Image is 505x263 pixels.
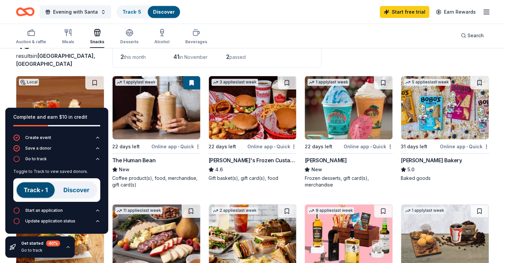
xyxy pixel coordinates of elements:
[456,29,489,42] button: Search
[305,76,392,139] img: Image for Bahama Buck's
[16,53,95,67] span: in
[209,175,297,182] div: Gift basket(s), gift card(s), food
[119,166,129,174] span: New
[16,76,104,182] a: Image for Satellite CoffeeLocal22 days leftOnline appSatellite CoffeeNewCoffee, gift card(s)
[13,156,100,166] button: Go to track
[440,142,489,151] div: Online app Quick
[112,76,201,188] a: Image for The Human Bean1 applylast week22 days leftOnline app•QuickThe Human BeanNewCoffee produ...
[215,166,223,174] span: 4.6
[120,26,138,48] button: Desserts
[113,76,200,139] img: Image for The Human Bean
[185,26,207,48] button: Beverages
[211,79,258,86] div: 3 applies last week
[120,39,138,45] div: Desserts
[121,53,124,60] span: 2
[124,54,146,60] span: this month
[211,207,258,214] div: 2 applies last week
[226,53,229,60] span: 2
[13,166,100,207] div: Go to track
[117,5,181,19] button: Track· 5Discover
[247,142,296,151] div: Online app Quick
[16,4,35,20] a: Home
[401,76,489,182] a: Image for Bobo's Bakery5 applieslast week31 days leftOnline app•Quick[PERSON_NAME] Bakery5.0Baked...
[179,54,208,60] span: in November
[407,166,414,174] span: 5.0
[154,26,169,48] button: Alcohol
[304,175,393,188] div: Frozen desserts, gift card(s), merchandise
[112,143,140,151] div: 22 days left
[229,54,246,60] span: passed
[25,156,47,162] div: Go to track
[13,145,100,156] button: Save a donor
[16,39,46,45] div: Auction & raffle
[467,32,484,40] span: Search
[16,52,104,68] div: results
[16,26,46,48] button: Auction & raffle
[185,39,207,45] div: Beverages
[304,76,393,188] a: Image for Bahama Buck's1 applylast week22 days leftOnline app•Quick[PERSON_NAME]NewFrozen dessert...
[401,175,489,182] div: Baked goods
[115,79,157,86] div: 1 apply last week
[46,240,60,246] div: 40 %
[153,9,175,15] a: Discover
[16,76,104,139] img: Image for Satellite Coffee
[13,178,100,202] img: Track
[115,207,162,214] div: 11 applies last week
[173,53,179,60] span: 41
[401,143,427,151] div: 31 days left
[16,53,95,67] span: [GEOGRAPHIC_DATA], [GEOGRAPHIC_DATA]
[311,166,322,174] span: New
[90,26,104,48] button: Snacks
[432,6,480,18] a: Earn Rewards
[25,135,51,140] div: Create event
[112,175,201,188] div: Coffee product(s), food, merchandise, gift card(s)
[209,76,296,139] img: Image for Freddy's Frozen Custard & Steakburgers
[19,79,39,85] div: Local
[274,144,275,149] span: •
[154,39,169,45] div: Alcohol
[178,144,179,149] span: •
[25,218,75,224] div: Update application status
[304,156,347,164] div: [PERSON_NAME]
[209,76,297,182] a: Image for Freddy's Frozen Custard & Steakburgers3 applieslast week22 days leftOnline app•Quick[PE...
[380,6,429,18] a: Start free trial
[13,218,100,228] button: Update application status
[13,169,100,174] div: Toggle to Track to vew saved donors.
[307,207,354,214] div: 9 applies last week
[13,113,100,121] div: Complete and earn $10 in credit
[21,248,60,253] div: Go to track
[13,134,100,145] button: Create event
[25,208,63,213] div: Start an application
[90,39,104,45] div: Snacks
[401,76,489,139] img: Image for Bobo's Bakery
[62,39,74,45] div: Meals
[209,143,236,151] div: 22 days left
[344,142,393,151] div: Online app Quick
[404,207,446,214] div: 1 apply last week
[112,156,155,164] div: The Human Bean
[21,240,60,246] div: Get started
[401,156,462,164] div: [PERSON_NAME] Bakery
[304,143,332,151] div: 22 days left
[151,142,201,151] div: Online app Quick
[466,144,468,149] span: •
[62,26,74,48] button: Meals
[209,156,297,164] div: [PERSON_NAME]'s Frozen Custard & Steakburgers
[53,8,98,16] span: Evening with Santa
[123,9,141,15] a: Track· 5
[404,79,450,86] div: 5 applies last week
[13,207,100,218] button: Start an application
[370,144,372,149] span: •
[40,5,111,19] button: Evening with Santa
[307,79,349,86] div: 1 apply last week
[25,146,51,151] div: Save a donor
